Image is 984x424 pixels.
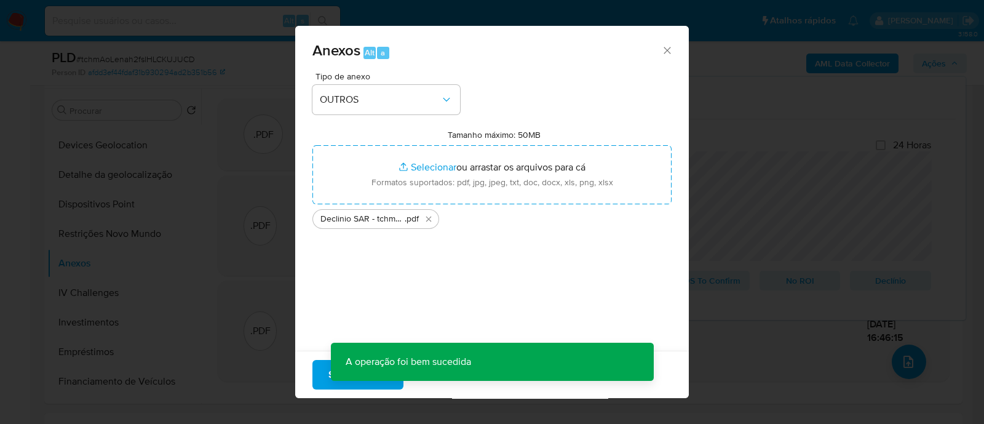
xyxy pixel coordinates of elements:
[315,72,463,81] span: Tipo de anexo
[405,213,419,225] span: .pdf
[448,129,541,140] label: Tamanho máximo: 50MB
[320,213,405,225] span: Declinio SAR - tchmAoLenah2fslHLCKUJUCD - CNPJ 52878851000135 - JM COMERCIO DE PECAS LTDA
[312,85,460,114] button: OUTROS
[320,94,440,106] span: OUTROS
[328,361,387,388] span: Subir arquivo
[312,360,403,390] button: Subir arquivo
[312,39,360,61] span: Anexos
[381,47,385,58] span: a
[331,343,486,381] p: A operação foi bem sucedida
[661,44,672,55] button: Fechar
[421,212,436,226] button: Excluir Declinio SAR - tchmAoLenah2fslHLCKUJUCD - CNPJ 52878851000135 - JM COMERCIO DE PECAS LTDA...
[312,204,672,229] ul: Arquivos selecionados
[424,361,464,388] span: Cancelar
[365,47,375,58] span: Alt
